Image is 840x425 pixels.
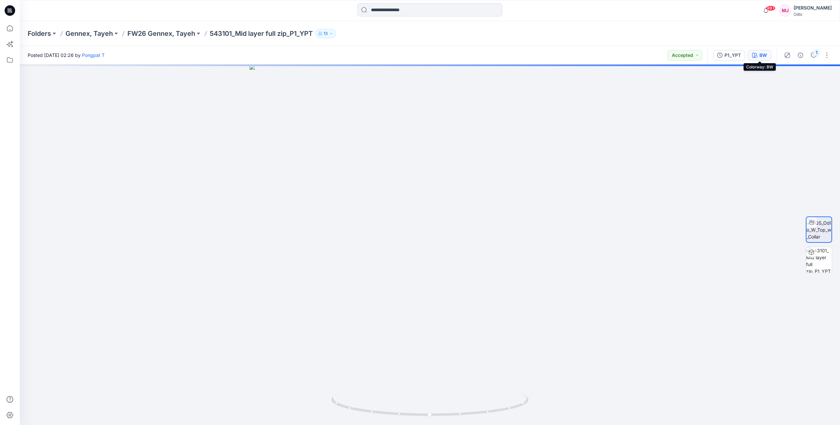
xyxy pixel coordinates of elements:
[794,4,832,12] div: [PERSON_NAME]
[324,30,328,37] p: 13
[28,52,105,59] span: Posted [DATE] 02:26 by
[713,50,745,61] button: P1_YPT
[210,29,313,38] p: 543101_Mid layer full zip_P1_YPT
[794,12,832,17] div: Odlo
[806,247,832,273] img: 543101_Mid layer full zip_P1_YPT BW
[28,29,51,38] a: Folders
[748,50,771,61] button: BW
[724,52,741,59] div: P1_YPT
[766,6,775,11] span: 99+
[808,50,819,61] button: 1
[806,219,831,240] img: VQS_Odlo_W_Top_w_Collar
[759,52,767,59] div: BW
[779,5,791,16] div: MJ
[315,29,336,38] button: 13
[127,29,195,38] a: FW26 Gennex, Tayeh
[795,50,806,61] button: Details
[66,29,113,38] a: Gennex, Tayeh
[813,49,820,56] div: 1
[82,52,105,58] a: Pongpat T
